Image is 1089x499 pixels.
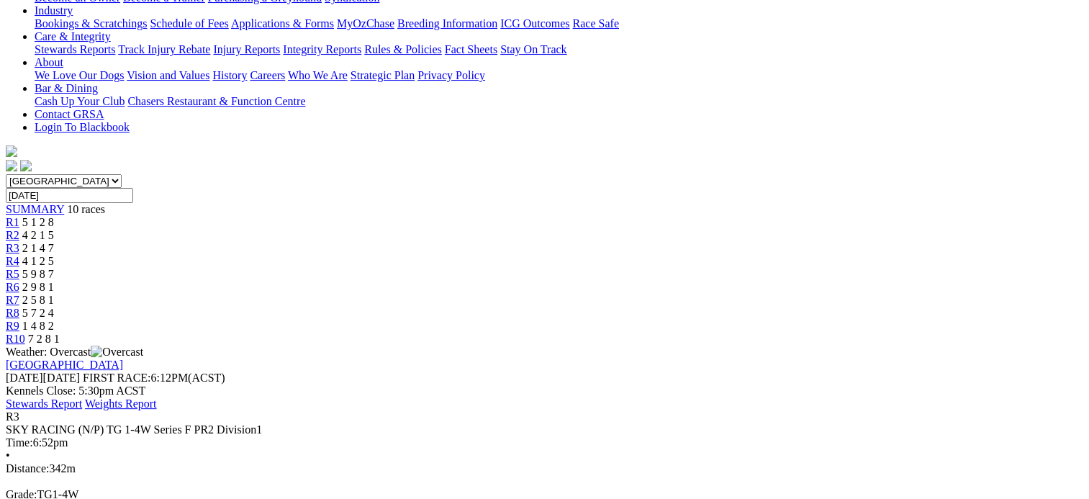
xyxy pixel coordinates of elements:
[6,385,1083,397] div: Kennels Close: 5:30pm ACST
[22,242,54,254] span: 2 1 4 7
[500,43,566,55] a: Stay On Track
[6,255,19,267] a: R4
[22,320,54,332] span: 1 4 8 2
[6,188,133,203] input: Select date
[6,359,123,371] a: [GEOGRAPHIC_DATA]
[67,203,105,215] span: 10 races
[6,242,19,254] a: R3
[22,268,54,280] span: 5 9 8 7
[35,43,1083,56] div: Care & Integrity
[35,108,104,120] a: Contact GRSA
[6,281,19,293] a: R6
[6,423,1083,436] div: SKY RACING (N/P) TG 1-4W Series F PR2 Division1
[22,216,54,228] span: 5 1 2 8
[351,69,415,81] a: Strategic Plan
[6,372,80,384] span: [DATE]
[364,43,442,55] a: Rules & Policies
[6,145,17,157] img: logo-grsa-white.png
[231,17,334,30] a: Applications & Forms
[250,69,285,81] a: Careers
[6,229,19,241] a: R2
[397,17,497,30] a: Breeding Information
[35,95,1083,108] div: Bar & Dining
[35,69,124,81] a: We Love Our Dogs
[28,333,60,345] span: 7 2 8 1
[83,372,225,384] span: 6:12PM(ACST)
[445,43,497,55] a: Fact Sheets
[6,346,143,358] span: Weather: Overcast
[6,436,33,449] span: Time:
[35,17,1083,30] div: Industry
[6,294,19,306] a: R7
[85,397,157,410] a: Weights Report
[35,69,1083,82] div: About
[22,255,54,267] span: 4 1 2 5
[83,372,150,384] span: FIRST RACE:
[35,30,111,42] a: Care & Integrity
[127,95,305,107] a: Chasers Restaurant & Function Centre
[6,160,17,171] img: facebook.svg
[6,462,1083,475] div: 342m
[35,121,130,133] a: Login To Blackbook
[118,43,210,55] a: Track Injury Rebate
[35,56,63,68] a: About
[500,17,569,30] a: ICG Outcomes
[6,462,49,475] span: Distance:
[6,449,10,462] span: •
[91,346,143,359] img: Overcast
[6,372,43,384] span: [DATE]
[6,397,82,410] a: Stewards Report
[213,43,280,55] a: Injury Reports
[6,268,19,280] a: R5
[35,43,115,55] a: Stewards Reports
[22,229,54,241] span: 4 2 1 5
[283,43,361,55] a: Integrity Reports
[35,4,73,17] a: Industry
[22,307,54,319] span: 5 7 2 4
[127,69,209,81] a: Vision and Values
[288,69,348,81] a: Who We Are
[35,17,147,30] a: Bookings & Scratchings
[6,203,64,215] a: SUMMARY
[6,320,19,332] a: R9
[212,69,247,81] a: History
[35,82,98,94] a: Bar & Dining
[337,17,394,30] a: MyOzChase
[6,436,1083,449] div: 6:52pm
[6,307,19,319] a: R8
[6,333,25,345] a: R10
[22,281,54,293] span: 2 9 8 1
[150,17,228,30] a: Schedule of Fees
[417,69,485,81] a: Privacy Policy
[6,216,19,228] a: R1
[6,410,19,423] span: R3
[572,17,618,30] a: Race Safe
[22,294,54,306] span: 2 5 8 1
[20,160,32,171] img: twitter.svg
[35,95,125,107] a: Cash Up Your Club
